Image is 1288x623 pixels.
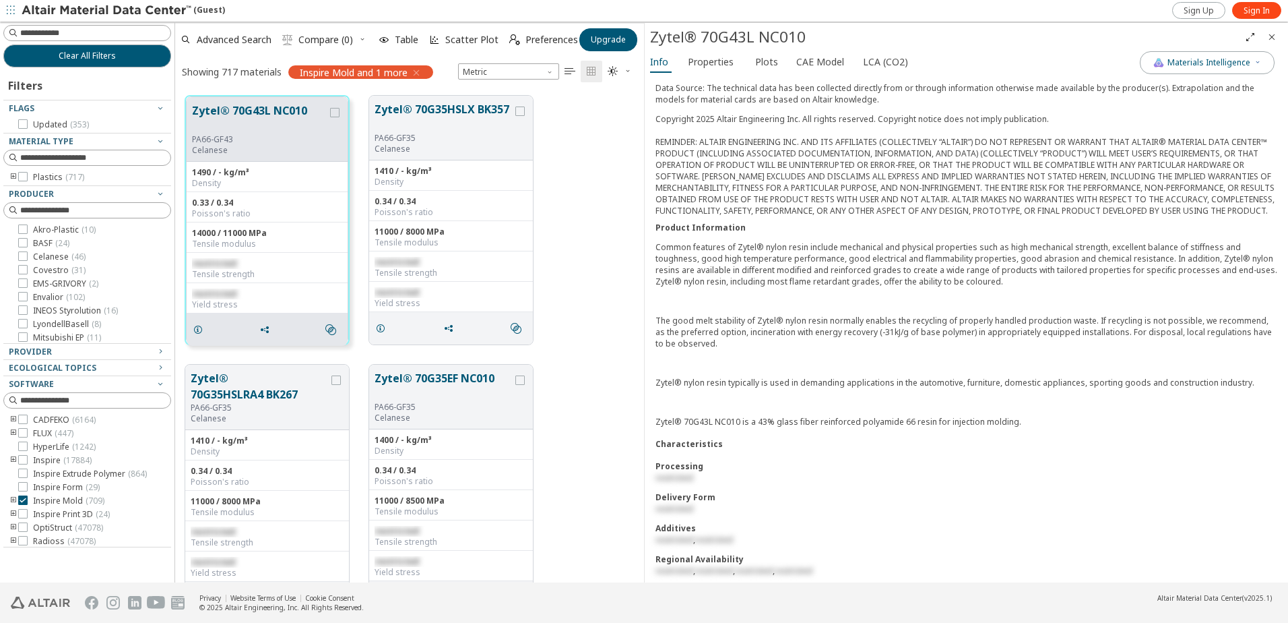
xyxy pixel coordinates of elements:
button: Material Type [3,133,171,150]
div: Regional Availability [655,554,1277,565]
div: Tensile strength [375,268,527,278]
span: ( 24 ) [55,237,69,249]
span: Sign In [1244,5,1270,16]
div: Yield stress [375,567,527,578]
span: restricted [655,534,693,545]
span: OptiStruct [33,523,103,533]
i:  [282,34,293,45]
button: Close [1261,26,1283,48]
div: Delivery Form [655,492,1277,503]
button: Full Screen [1239,26,1261,48]
div: PA66-GF35 [375,133,513,144]
button: Ecological Topics [3,360,171,376]
div: (v2025.1) [1157,593,1272,603]
div: Tensile modulus [375,506,527,517]
span: Preferences [525,35,578,44]
div: Density [192,178,342,189]
span: ( 46 ) [71,251,86,262]
i: toogle group [9,523,18,533]
div: , , , [655,565,1277,576]
p: The good melt stability of Zytel® nylon resin normally enables the recycling of properly handled ... [655,315,1277,349]
span: INEOS Styrolution [33,305,118,316]
span: Software [9,378,54,390]
span: LCA (CO2) [863,51,908,73]
span: Inspire Print 3D [33,509,110,520]
p: Data Source: The technical data has been collected directly from or through information otherwise... [655,82,1277,105]
div: 1410 / - kg/m³ [375,166,527,177]
span: Inspire Mold and 1 more [300,66,408,78]
i:  [586,66,597,77]
span: ( 447 ) [55,427,73,439]
div: 11000 / 8000 MPa [191,496,344,507]
div: Density [191,446,344,457]
span: Compare (0) [298,35,353,44]
button: Share [437,315,465,342]
div: Copyright 2025 Altair Engineering Inc. All rights reserved. Copyright notice does not imply publi... [655,113,1277,216]
span: ( 2 ) [89,278,98,289]
span: restricted [192,288,236,299]
span: Altair Material Data Center [1157,593,1242,603]
span: Materials Intelligence [1167,57,1250,68]
i: toogle group [9,509,18,520]
span: Flags [9,102,34,114]
div: grid [175,86,644,583]
span: ( 29 ) [86,481,100,493]
div: Unit System [458,63,559,80]
span: ( 47078 ) [75,522,103,533]
p: Celanese [375,413,513,423]
span: Sign Up [1184,5,1214,16]
div: © 2025 Altair Engineering, Inc. All Rights Reserved. [199,603,364,612]
a: Sign In [1232,2,1281,19]
i: toogle group [9,496,18,506]
span: Info [650,51,668,73]
span: Inspire Form [33,482,100,493]
span: Akro-Plastic [33,225,96,235]
i:  [509,34,520,45]
a: Cookie Consent [305,593,354,603]
span: restricted [655,565,693,576]
div: Tensile modulus [375,237,527,248]
span: ( 10 ) [82,224,96,235]
span: ( 6164 ) [72,414,96,425]
span: ( 717 ) [65,171,84,183]
span: ( 709 ) [86,495,104,506]
span: restricted [695,565,733,576]
div: PA66-GF35 [375,402,513,413]
button: Producer [3,186,171,202]
a: Privacy [199,593,221,603]
div: Zytel® 70G43L NC010 [650,26,1239,48]
div: 11000 / 8500 MPa [375,496,527,506]
button: Details [369,315,397,342]
div: Yield stress [375,298,527,309]
button: Tile View [581,61,602,82]
span: restricted [191,556,235,568]
span: Mitsubishi EP [33,332,101,343]
button: Zytel® 70G35HSLX BK357 [375,101,513,133]
span: ( 102 ) [66,291,85,303]
button: Zytel® 70G43L NC010 [192,102,327,134]
span: Inspire Extrude Polymer [33,469,147,479]
button: Similar search [505,315,533,342]
button: Table View [559,61,581,82]
span: Scatter Plot [445,35,498,44]
span: restricted [375,525,419,537]
div: Density [375,446,527,456]
span: FLUX [33,428,73,439]
p: Celanese [191,413,329,424]
div: Tensile strength [191,537,344,548]
div: 1400 / - kg/m³ [375,435,527,446]
span: restricted [375,556,419,567]
i: toogle group [9,415,18,425]
div: Poisson's ratio [375,207,527,218]
span: restricted [375,256,419,268]
span: ( 8 ) [92,318,101,330]
div: Yield stress [191,568,344,578]
button: Software [3,376,171,392]
i: toogle group [9,172,18,183]
div: 1490 / - kg/m³ [192,167,342,178]
div: PA66-GF35 [191,403,329,413]
div: Processing [655,461,1277,472]
i: toogle group [9,428,18,439]
button: Theme [602,61,637,82]
p: Celanese [192,145,327,156]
